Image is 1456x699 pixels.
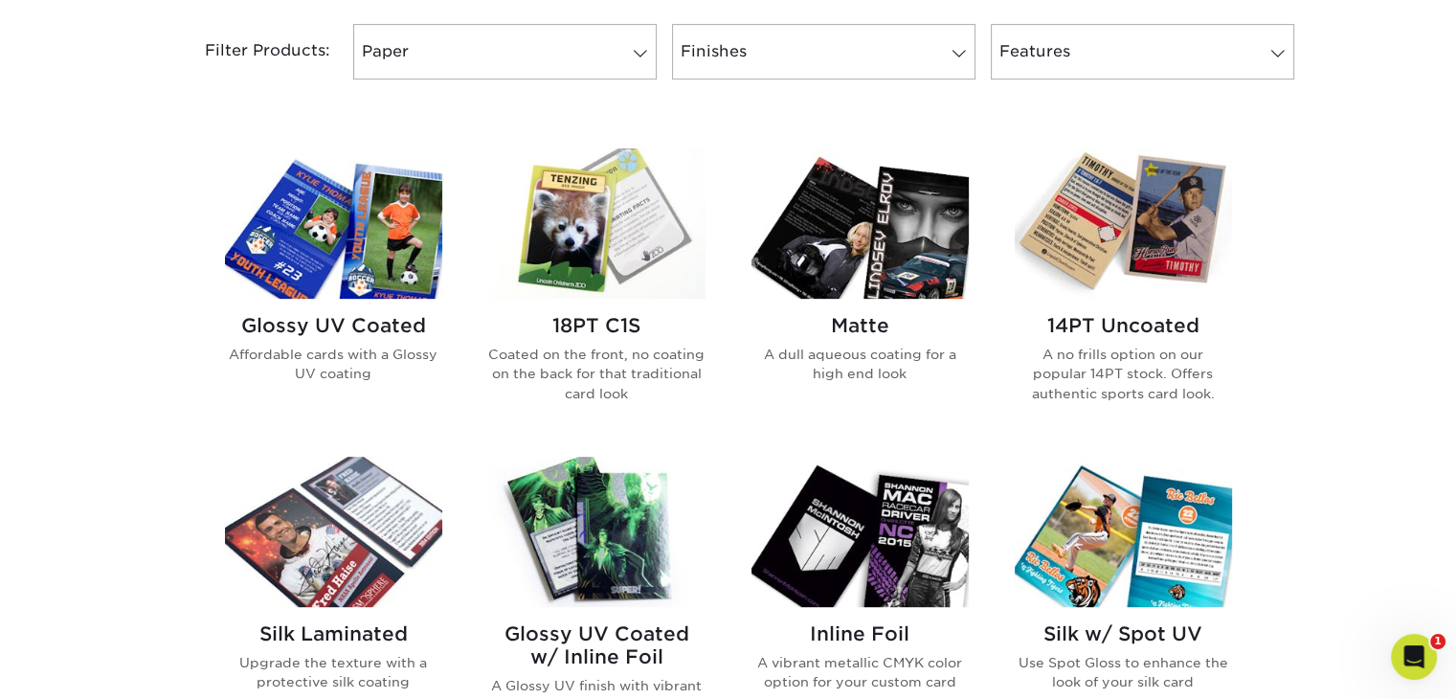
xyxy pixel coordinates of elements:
p: Coated on the front, no coating on the back for that traditional card look [488,345,706,403]
img: Silk Laminated Trading Cards [225,457,442,607]
a: Glossy UV Coated Trading Cards Glossy UV Coated Affordable cards with a Glossy UV coating [225,148,442,434]
p: Use Spot Gloss to enhance the look of your silk card [1015,653,1232,692]
p: Affordable cards with a Glossy UV coating [225,345,442,384]
img: Glossy UV Coated Trading Cards [225,148,442,299]
img: 18PT C1S Trading Cards [488,148,706,299]
img: Silk w/ Spot UV Trading Cards [1015,457,1232,607]
h2: Silk w/ Spot UV [1015,622,1232,645]
h2: Glossy UV Coated w/ Inline Foil [488,622,706,668]
p: Upgrade the texture with a protective silk coating [225,653,442,692]
img: 14PT Uncoated Trading Cards [1015,148,1232,299]
p: A vibrant metallic CMYK color option for your custom card [751,653,969,692]
h2: Matte [751,314,969,337]
iframe: Intercom live chat [1391,634,1437,680]
img: Matte Trading Cards [751,148,969,299]
h2: Glossy UV Coated [225,314,442,337]
h2: Silk Laminated [225,622,442,645]
img: Glossy UV Coated w/ Inline Foil Trading Cards [488,457,706,607]
h2: 14PT Uncoated [1015,314,1232,337]
a: 14PT Uncoated Trading Cards 14PT Uncoated A no frills option on our popular 14PT stock. Offers au... [1015,148,1232,434]
a: Paper [353,24,657,79]
h2: 18PT C1S [488,314,706,337]
div: Filter Products: [154,24,346,79]
h2: Inline Foil [751,622,969,645]
p: A no frills option on our popular 14PT stock. Offers authentic sports card look. [1015,345,1232,403]
a: Matte Trading Cards Matte A dull aqueous coating for a high end look [751,148,969,434]
img: Inline Foil Trading Cards [751,457,969,607]
span: 1 [1430,634,1445,649]
a: 18PT C1S Trading Cards 18PT C1S Coated on the front, no coating on the back for that traditional ... [488,148,706,434]
a: Finishes [672,24,975,79]
iframe: Google Customer Reviews [5,641,163,692]
p: A dull aqueous coating for a high end look [751,345,969,384]
a: Features [991,24,1294,79]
